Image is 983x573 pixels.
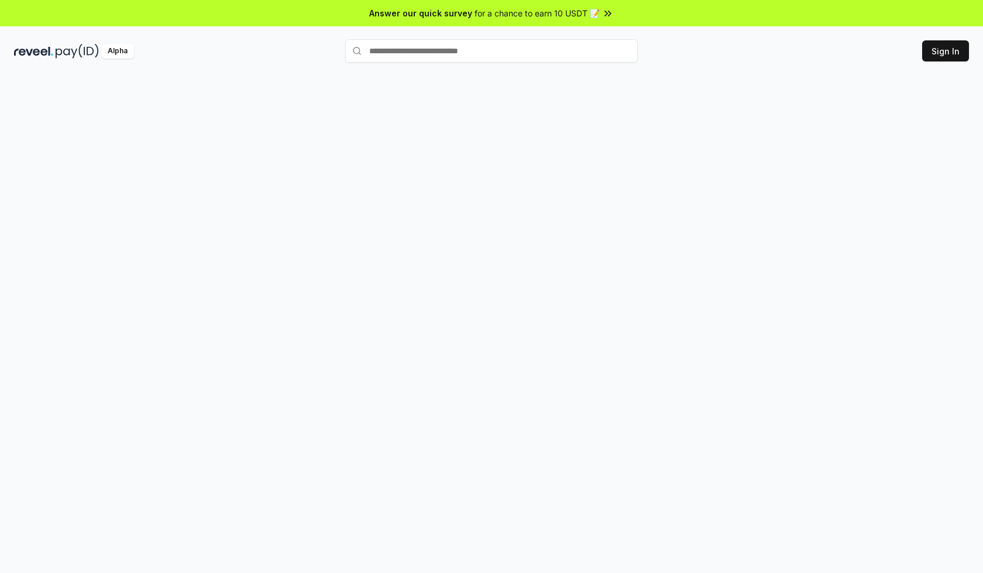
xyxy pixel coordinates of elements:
[369,7,472,19] span: Answer our quick survey
[475,7,600,19] span: for a chance to earn 10 USDT 📝
[101,44,134,59] div: Alpha
[922,40,969,61] button: Sign In
[14,44,53,59] img: reveel_dark
[56,44,99,59] img: pay_id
